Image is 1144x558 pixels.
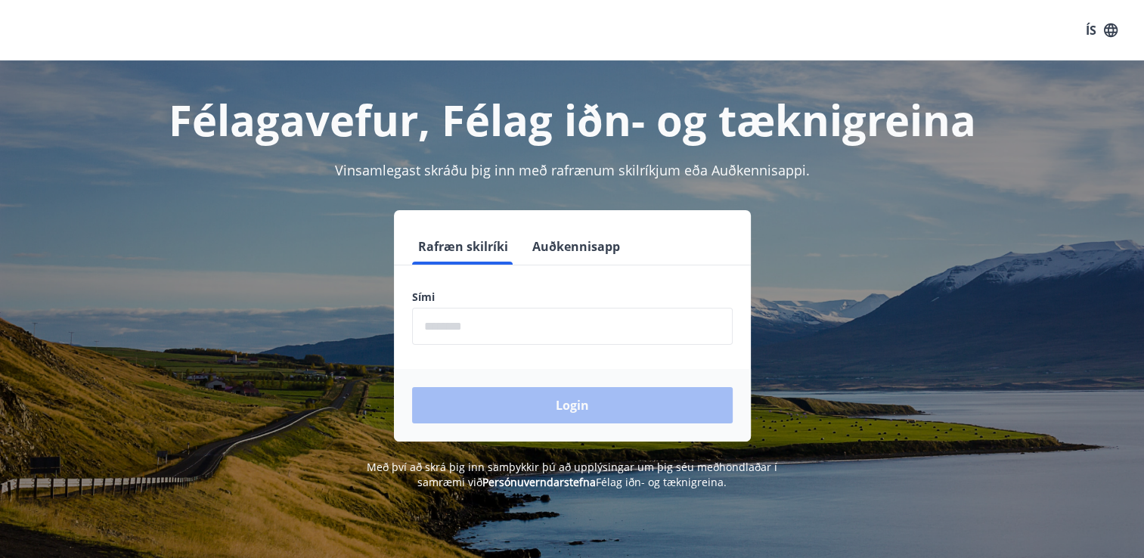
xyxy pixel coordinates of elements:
[367,460,777,489] span: Með því að skrá þig inn samþykkir þú að upplýsingar um þig séu meðhöndlaðar í samræmi við Félag i...
[526,228,626,265] button: Auðkennisapp
[1077,17,1126,44] button: ÍS
[412,290,733,305] label: Sími
[46,91,1099,148] h1: Félagavefur, Félag iðn- og tæknigreina
[412,228,514,265] button: Rafræn skilríki
[482,475,596,489] a: Persónuverndarstefna
[335,161,810,179] span: Vinsamlegast skráðu þig inn með rafrænum skilríkjum eða Auðkennisappi.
